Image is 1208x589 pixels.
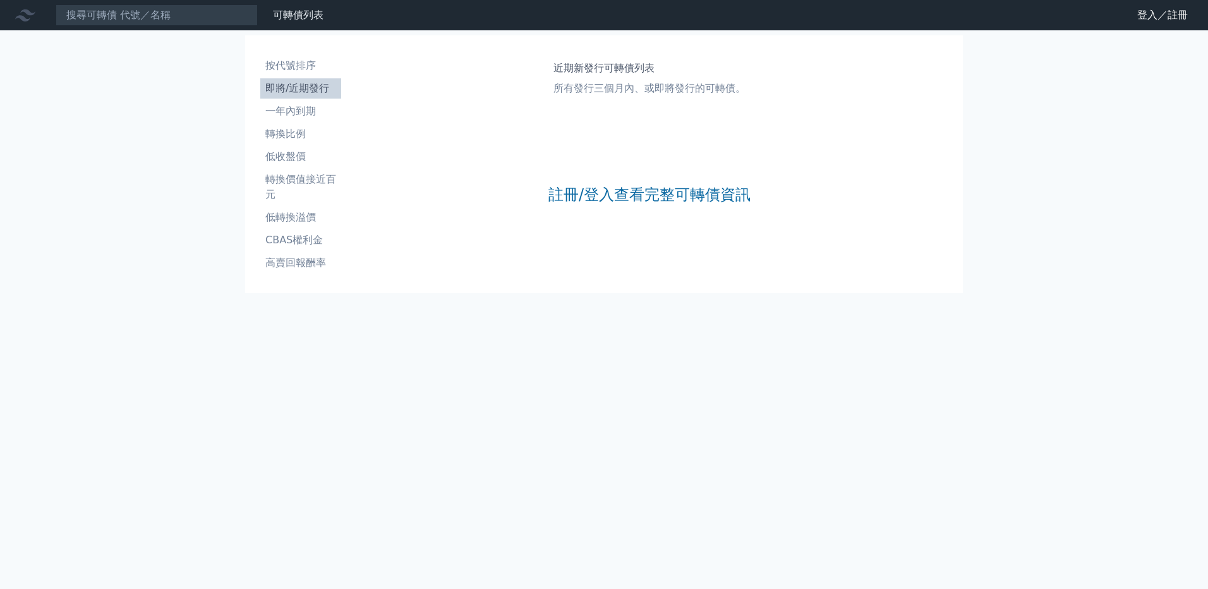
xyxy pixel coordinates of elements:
[273,9,323,21] a: 可轉債列表
[260,230,341,250] a: CBAS權利金
[553,81,746,96] p: 所有發行三個月內、或即將發行的可轉債。
[548,185,751,205] a: 註冊/登入查看完整可轉債資訊
[553,61,746,76] h1: 近期新發行可轉債列表
[260,78,341,99] a: 即將/近期發行
[260,81,341,96] li: 即將/近期發行
[260,233,341,248] li: CBAS權利金
[260,253,341,273] a: 高賣回報酬率
[260,149,341,164] li: 低收盤價
[260,210,341,225] li: 低轉換溢價
[260,56,341,76] a: 按代號排序
[260,147,341,167] a: 低收盤價
[260,255,341,270] li: 高賣回報酬率
[260,104,341,119] li: 一年內到期
[260,169,341,205] a: 轉換價值接近百元
[260,58,341,73] li: 按代號排序
[260,126,341,142] li: 轉換比例
[260,124,341,144] a: 轉換比例
[260,207,341,228] a: 低轉換溢價
[260,172,341,202] li: 轉換價值接近百元
[260,101,341,121] a: 一年內到期
[1127,5,1198,25] a: 登入／註冊
[56,4,258,26] input: 搜尋可轉債 代號／名稱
